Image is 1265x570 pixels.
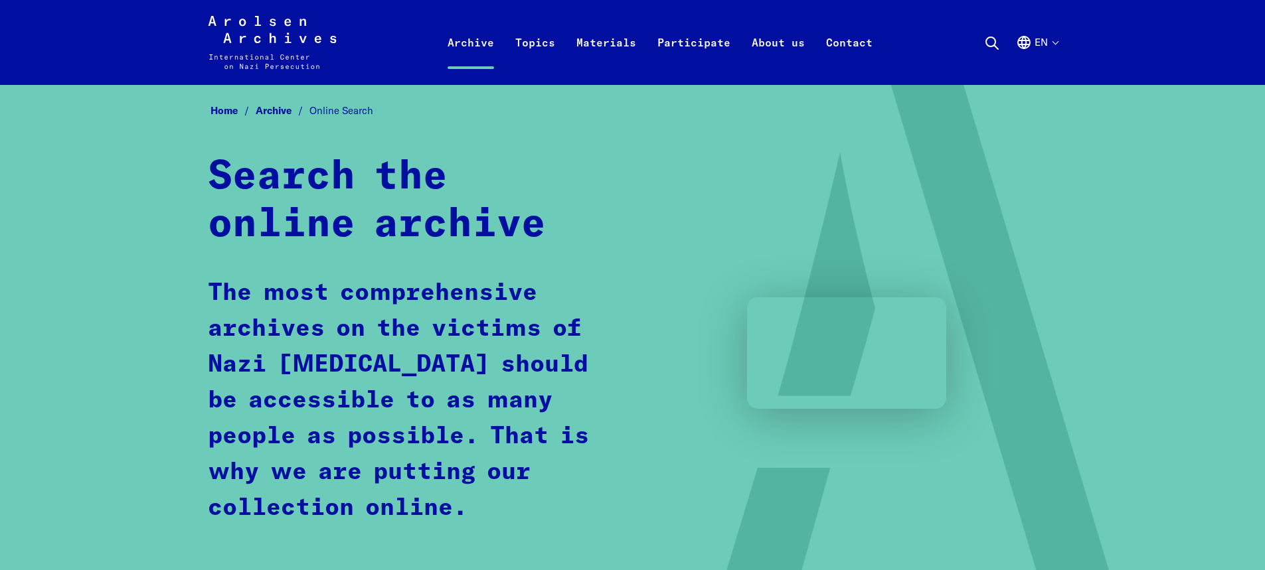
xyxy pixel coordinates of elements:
[256,104,309,117] a: Archive
[211,104,256,117] a: Home
[566,32,647,85] a: Materials
[437,32,505,85] a: Archive
[647,32,741,85] a: Participate
[208,101,1058,121] nav: Breadcrumb
[208,157,546,245] strong: Search the online archive
[741,32,815,85] a: About us
[505,32,566,85] a: Topics
[1016,35,1058,82] button: English, language selection
[309,104,373,117] span: Online Search
[815,32,883,85] a: Contact
[437,16,883,69] nav: Primary
[208,275,610,526] p: The most comprehensive archives on the victims of Nazi [MEDICAL_DATA] should be accessible to as ...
